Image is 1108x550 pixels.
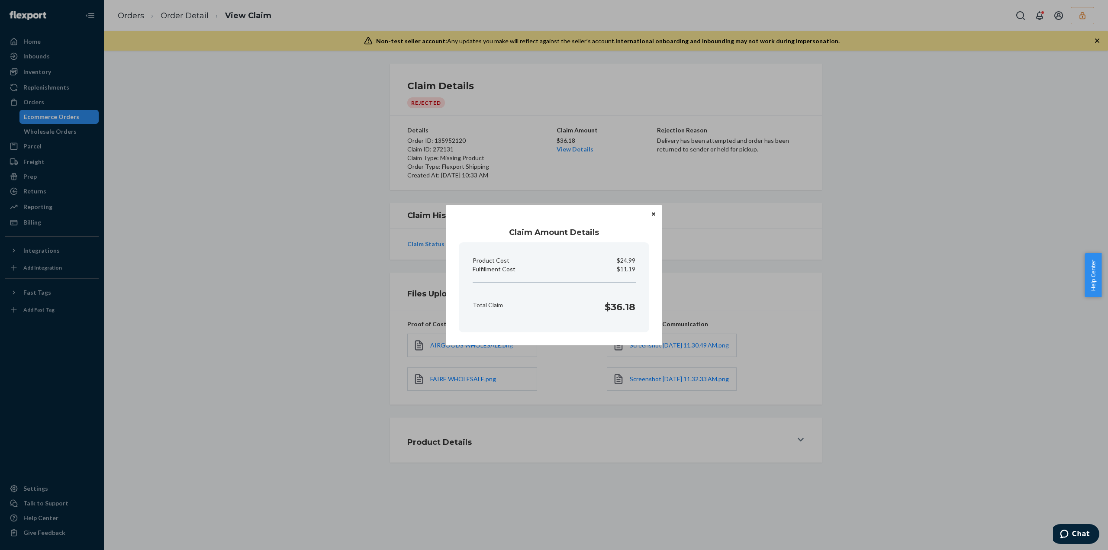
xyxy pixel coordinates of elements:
p: $11.19 [617,265,635,273]
span: Chat [19,6,37,14]
p: $24.99 [617,256,635,265]
p: Fulfillment Cost [473,265,515,273]
h1: $36.18 [605,300,635,314]
h1: Claim Amount Details [459,227,649,238]
p: Product Cost [473,256,509,265]
p: Total Claim [473,301,503,309]
button: Close [649,209,658,219]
